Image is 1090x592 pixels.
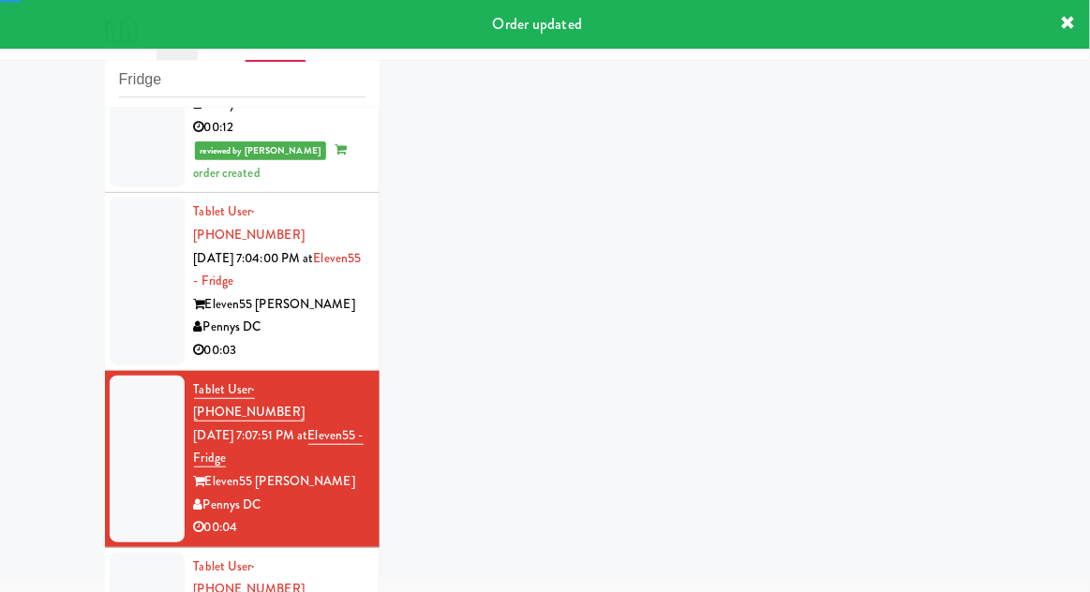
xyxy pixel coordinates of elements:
div: 00:03 [194,339,366,363]
span: [DATE] 7:04:00 PM at [194,249,314,267]
div: Pennys DC [194,316,366,339]
input: Search vision orders [119,63,366,97]
div: 00:04 [194,516,366,540]
div: Eleven55 [PERSON_NAME] [194,470,366,494]
div: 00:12 [194,116,366,140]
span: Order updated [493,13,582,35]
a: Tablet User· [PHONE_NUMBER] [194,380,305,422]
span: order created [194,141,347,182]
li: Tablet User· [PHONE_NUMBER][DATE] 7:04:00 PM atEleven55 - FridgeEleven55 [PERSON_NAME]Pennys DC00:03 [105,193,380,370]
div: Pennys DC [194,494,366,517]
span: [DATE] 7:07:51 PM at [194,426,308,444]
li: Tablet User· [PHONE_NUMBER][DATE] 7:07:51 PM atEleven55 - FridgeEleven55 [PERSON_NAME]Pennys DC00:04 [105,371,380,548]
a: Tablet User· [PHONE_NUMBER] [194,202,305,244]
div: Eleven55 [PERSON_NAME] [194,293,366,317]
span: reviewed by [PERSON_NAME] [195,141,327,160]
